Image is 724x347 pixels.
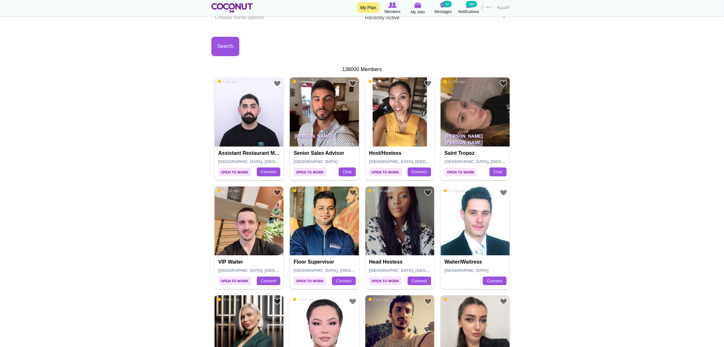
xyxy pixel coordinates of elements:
h4: Floor Supervisor [294,259,357,265]
span: Open to Work [218,168,251,176]
span: Open to Work [369,168,402,176]
span: 1 hour ago [369,297,390,302]
a: Chat [339,167,355,176]
a: Add to Favourites [273,298,281,305]
span: 3 min ago [218,79,237,84]
a: Connect [332,277,355,285]
h4: Assistant Restaurant Manager [218,150,282,156]
h4: Senior Sales Advisor [294,150,357,156]
a: Connect [483,277,506,285]
span: Open to Work [218,277,251,285]
p: [PERSON_NAME] [290,129,359,147]
a: Browse Members Members [380,2,405,15]
span: 32 min ago [293,79,315,84]
button: Search [211,37,240,56]
a: Notifications Notifications 990 [456,2,482,15]
h4: Saint tropez [444,150,508,156]
h4: Host/Hostess [369,150,432,156]
span: [GEOGRAPHIC_DATA] [294,159,338,164]
h4: Waiter/Waitress [444,259,508,265]
a: Add to Favourites [273,80,281,88]
span: 1 hour ago [444,297,465,302]
a: Add to Favourites [424,298,432,305]
a: Add to Favourites [500,298,508,305]
span: Open to Work [369,277,402,285]
span: Open to Work [294,168,326,176]
span: 33 min ago [369,79,390,84]
span: 54 min ago [218,188,239,193]
span: [GEOGRAPHIC_DATA], [GEOGRAPHIC_DATA] [444,159,535,164]
span: [GEOGRAPHIC_DATA] [444,268,488,273]
a: Add to Favourites [424,189,432,197]
a: Add to Favourites [349,298,357,305]
a: Add to Favourites [349,80,357,88]
a: Messages Messages 10 [431,2,456,15]
a: Add to Favourites [349,189,357,197]
span: 14 min ago [218,297,239,302]
div: 136000 Members [211,66,513,73]
a: Add to Favourites [500,80,508,88]
h4: Head Hostess [369,259,432,265]
a: Connect [257,167,280,176]
span: [GEOGRAPHIC_DATA], [GEOGRAPHIC_DATA] [218,268,309,273]
span: My Jobs [411,9,425,15]
span: Notifications [458,9,479,15]
span: Messages [435,9,452,15]
span: 1 hour ago [293,297,314,302]
img: Browse Members [388,2,396,8]
span: 33 min ago [369,188,390,193]
a: Add to Favourites [500,189,508,197]
span: Open to Work [294,277,326,285]
a: My Jobs My Jobs [405,2,431,15]
h4: VIP waiter [218,259,282,265]
a: Connect [408,277,431,285]
a: Connect [408,167,431,176]
img: My Jobs [415,2,422,8]
a: Add to Favourites [424,80,432,88]
img: Home [211,3,253,13]
span: Members [384,9,400,15]
a: My Plan [357,2,380,13]
span: [GEOGRAPHIC_DATA], [GEOGRAPHIC_DATA] [369,159,460,164]
span: 51 min ago [444,79,465,84]
span: Recently Active [365,8,500,28]
p: [PERSON_NAME] [PERSON_NAME][EMAIL_ADDRESS][DOMAIN_NAME] [441,129,510,147]
a: Connect [257,277,280,285]
span: 51 min ago [444,188,465,193]
img: Notifications [466,2,471,8]
a: Add to Favourites [273,189,281,197]
a: العربية [494,2,513,14]
img: Messages [440,2,447,8]
small: 10 [442,1,451,7]
span: [GEOGRAPHIC_DATA], [GEOGRAPHIC_DATA] [294,268,384,273]
span: [GEOGRAPHIC_DATA], [GEOGRAPHIC_DATA] [369,268,460,273]
span: 33 min ago [293,188,315,193]
span: [GEOGRAPHIC_DATA], [GEOGRAPHIC_DATA] [218,159,309,164]
small: 990 [466,1,477,7]
a: Chat [489,167,506,176]
span: Open to Work [444,168,477,176]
